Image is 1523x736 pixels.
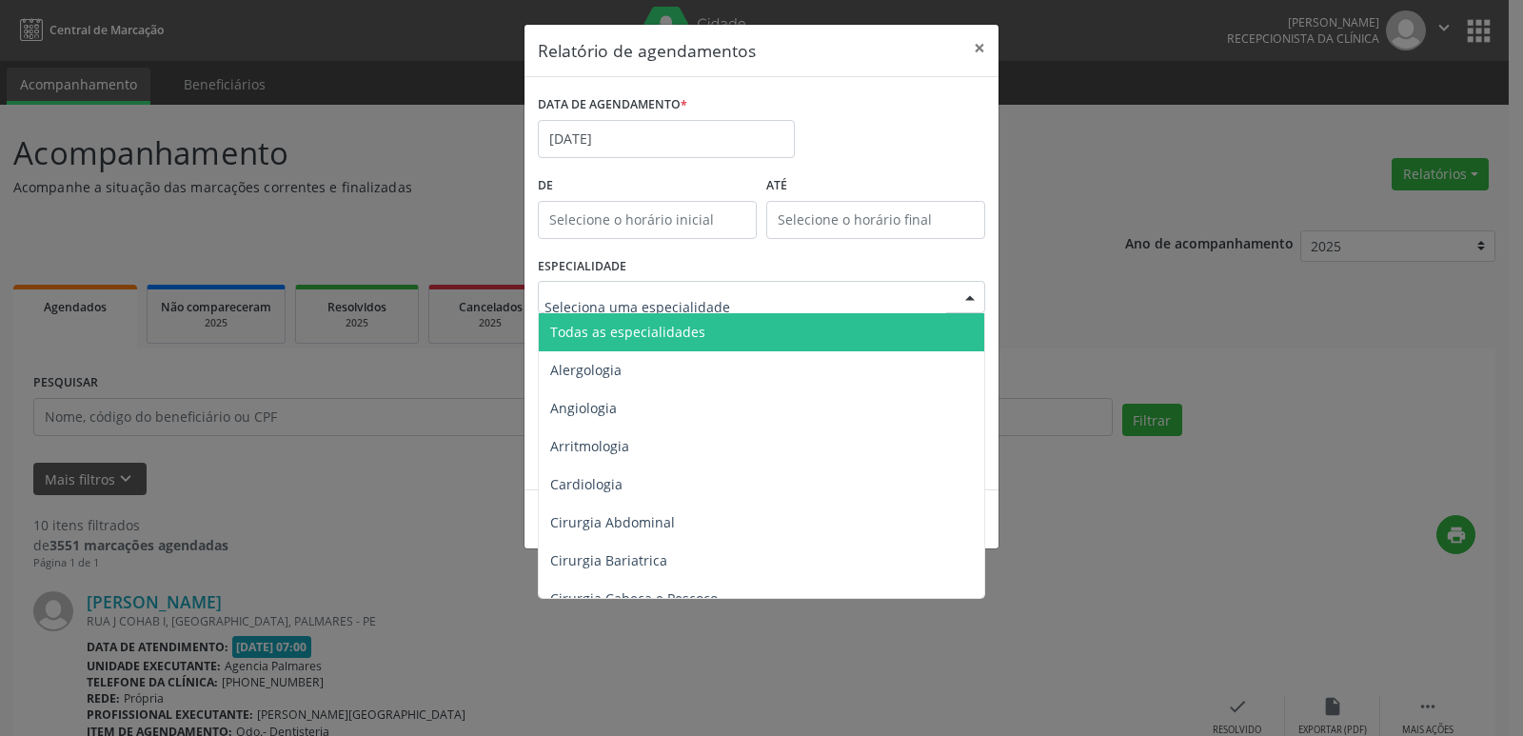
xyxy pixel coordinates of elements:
span: Alergologia [550,361,622,379]
button: Close [960,25,999,71]
span: Cirurgia Bariatrica [550,551,667,569]
span: Todas as especialidades [550,323,705,341]
label: De [538,171,757,201]
label: ATÉ [766,171,985,201]
span: Cirurgia Abdominal [550,513,675,531]
input: Selecione o horário final [766,201,985,239]
span: Cardiologia [550,475,623,493]
span: Arritmologia [550,437,629,455]
span: Cirurgia Cabeça e Pescoço [550,589,718,607]
input: Seleciona uma especialidade [544,288,946,326]
h5: Relatório de agendamentos [538,38,756,63]
span: Angiologia [550,399,617,417]
label: ESPECIALIDADE [538,252,626,282]
input: Selecione o horário inicial [538,201,757,239]
label: DATA DE AGENDAMENTO [538,90,687,120]
input: Selecione uma data ou intervalo [538,120,795,158]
